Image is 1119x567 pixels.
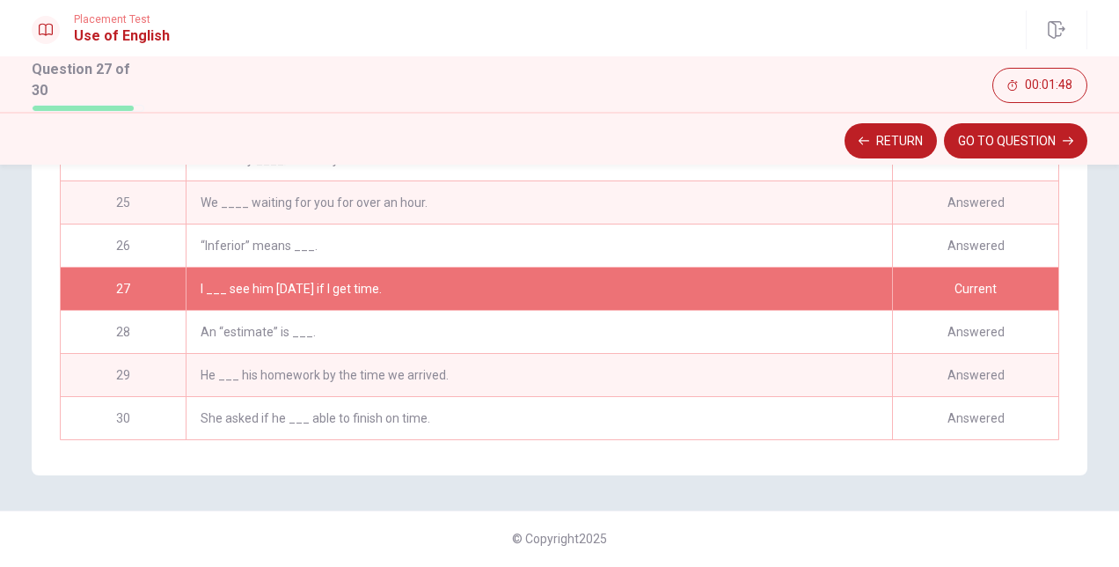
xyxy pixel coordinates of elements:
div: I ___ see him [DATE] if I get time. [186,268,892,310]
div: “Inferior” means ___. [186,225,892,267]
div: Answered [892,354,1058,396]
div: 27 [61,268,186,310]
button: GO TO QUESTION [944,123,1087,158]
div: We ____ waiting for you for over an hour. [186,181,892,224]
span: Placement Test [74,13,170,26]
span: © Copyright 2025 [512,532,607,546]
div: 25 [61,181,186,224]
div: Answered [892,181,1058,224]
h1: Question 27 of 30 [32,59,144,101]
div: 29 [61,354,186,396]
button: 00:01:48 [992,68,1087,103]
div: Answered [892,311,1058,353]
div: 28 [61,311,186,353]
h1: Use of English [74,26,170,47]
div: She asked if he ___ able to finish on time. [186,397,892,439]
div: He ___ his homework by the time we arrived. [186,354,892,396]
button: Return [845,123,937,158]
div: Answered [892,397,1058,439]
div: An “estimate” is ___. [186,311,892,353]
div: 30 [61,397,186,439]
div: 26 [61,225,186,267]
div: Current [892,268,1058,310]
div: Answered [892,225,1058,267]
span: 00:01:48 [1025,78,1072,92]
